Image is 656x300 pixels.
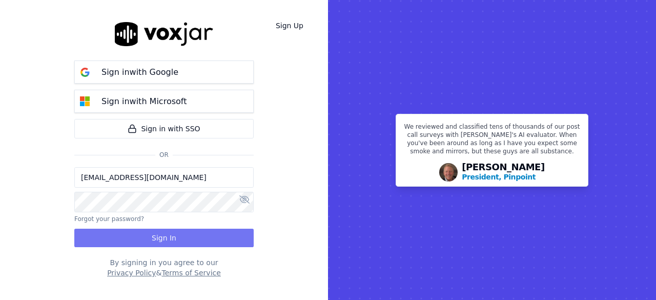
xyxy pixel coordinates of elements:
div: [PERSON_NAME] [462,163,545,182]
img: logo [115,22,213,46]
div: By signing in you agree to our & [74,257,254,278]
button: Sign inwith Microsoft [74,90,254,113]
button: Privacy Policy [107,268,156,278]
p: We reviewed and classified tens of thousands of our post call surveys with [PERSON_NAME]'s AI eva... [402,123,582,159]
p: Sign in with Google [101,66,178,78]
a: Sign in with SSO [74,119,254,138]
span: Or [155,151,173,159]
input: Email [74,167,254,188]
img: Avatar [439,163,458,182]
img: google Sign in button [75,62,95,83]
button: Sign In [74,229,254,247]
button: Forgot your password? [74,215,144,223]
button: Terms of Service [161,268,220,278]
button: Sign inwith Google [74,61,254,84]
img: microsoft Sign in button [75,91,95,112]
p: President, Pinpoint [462,172,536,182]
a: Sign Up [268,16,312,35]
p: Sign in with Microsoft [101,95,187,108]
